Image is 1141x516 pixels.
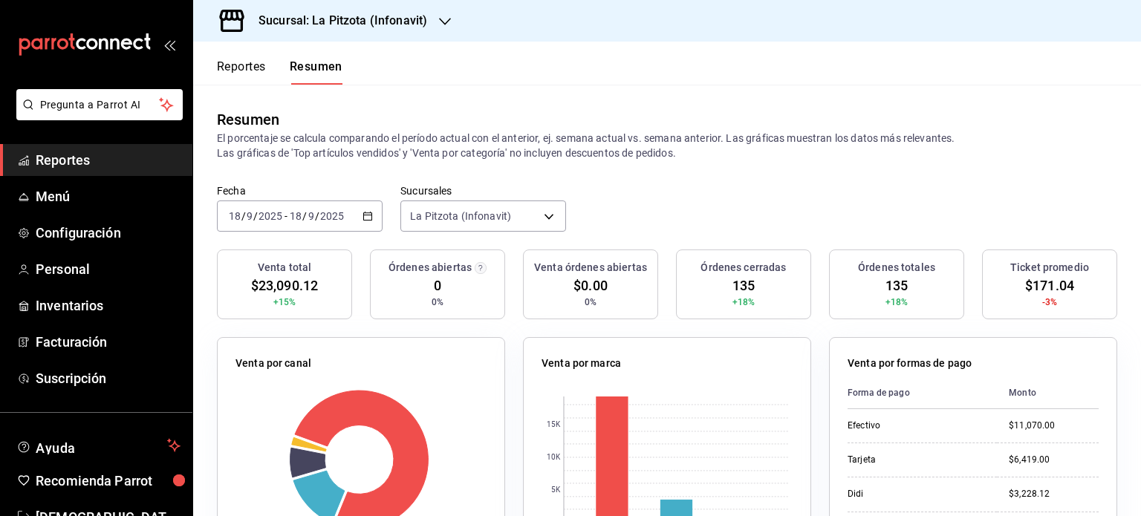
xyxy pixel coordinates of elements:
div: Efectivo [848,419,985,432]
p: El porcentaje se calcula comparando el período actual con el anterior, ej. semana actual vs. sema... [217,131,1117,160]
span: $0.00 [573,275,608,295]
span: Configuración [36,223,181,243]
th: Forma de pago [848,377,997,409]
span: -3% [1042,295,1057,309]
span: Menú [36,186,181,206]
span: La Pitzota (Infonavit) [410,209,511,223]
span: 0 [434,275,441,295]
input: ---- [319,210,345,222]
span: $23,090.12 [251,275,318,295]
span: +18% [885,295,908,309]
p: Venta por marca [542,356,621,371]
div: $3,228.12 [1009,488,1099,500]
span: 0% [432,295,443,309]
span: Reportes [36,150,181,170]
button: Reportes [217,59,266,85]
span: Pregunta a Parrot AI [40,97,160,113]
p: Venta por formas de pago [848,356,972,371]
input: -- [246,210,253,222]
text: 10K [547,454,561,462]
span: / [253,210,258,222]
button: Pregunta a Parrot AI [16,89,183,120]
input: -- [289,210,302,222]
h3: Órdenes cerradas [700,260,786,275]
span: Suscripción [36,368,181,388]
div: navigation tabs [217,59,342,85]
span: Ayuda [36,437,161,454]
text: 5K [551,486,561,494]
span: 135 [732,275,755,295]
label: Sucursales [400,186,566,196]
span: Personal [36,259,181,279]
button: open_drawer_menu [163,39,175,50]
input: ---- [258,210,283,222]
div: Didi [848,488,985,500]
div: Resumen [217,108,279,131]
span: / [241,210,246,222]
span: Facturación [36,332,181,352]
a: Pregunta a Parrot AI [10,108,183,123]
input: -- [228,210,241,222]
span: Recomienda Parrot [36,471,181,491]
text: 15K [547,421,561,429]
label: Fecha [217,186,383,196]
p: Venta por canal [235,356,311,371]
span: +15% [273,295,296,309]
input: -- [308,210,315,222]
button: Resumen [290,59,342,85]
h3: Venta órdenes abiertas [534,260,647,275]
div: $6,419.00 [1009,454,1099,466]
span: - [285,210,287,222]
div: $11,070.00 [1009,419,1099,432]
span: Inventarios [36,295,181,316]
span: $171.04 [1025,275,1074,295]
th: Monto [997,377,1099,409]
h3: Órdenes abiertas [389,260,472,275]
span: 0% [585,295,596,309]
h3: Venta total [258,260,311,275]
h3: Órdenes totales [858,260,935,275]
h3: Ticket promedio [1010,260,1089,275]
span: / [315,210,319,222]
div: Tarjeta [848,454,985,466]
h3: Sucursal: La Pitzota (Infonavit) [247,12,427,30]
span: +18% [732,295,755,309]
span: 135 [885,275,908,295]
span: / [302,210,307,222]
